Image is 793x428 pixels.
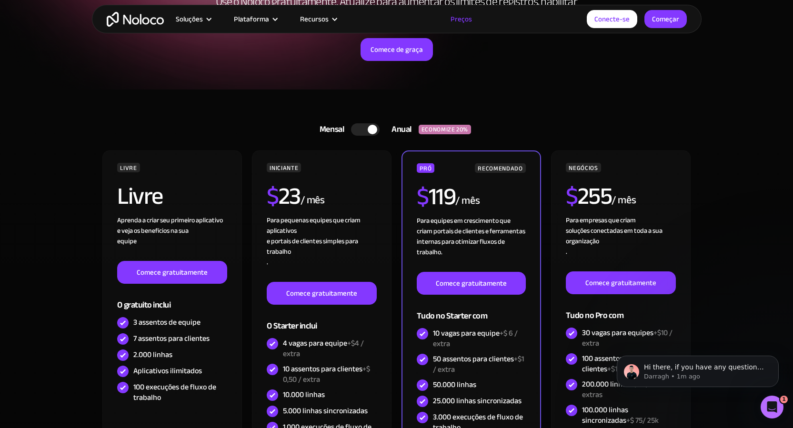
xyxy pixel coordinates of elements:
[433,378,476,392] font: 50.000 linhas
[433,326,518,351] font: +$ 6 / extra
[300,12,329,26] font: Recursos
[433,326,500,340] font: 10 vagas para equipe
[267,256,268,269] font: .
[585,276,656,289] font: Comece gratuitamente
[594,12,630,26] font: Conecte-se
[133,364,202,378] font: Aplicativos ilimitados
[587,10,637,28] a: Conecte-se
[267,235,358,258] font: e portais de clientes simples para trabalho
[602,336,793,402] iframe: Mensagem de notificação do intercomunicador
[267,214,361,237] font: Para pequenas equipes que criam aplicativos
[566,245,567,258] font: .
[270,162,298,174] font: INICIANTE
[283,362,370,387] font: +$ 0,50 / extra
[117,261,227,284] a: Comece gratuitamente
[436,277,507,290] font: Comece gratuitamente
[267,174,279,219] font: $
[582,403,628,428] font: 100.000 linhas sincronizadas
[361,38,433,61] a: Comece de graça
[761,396,783,418] iframe: Chat ao vivo do Intercom
[320,121,344,137] font: Mensal
[652,12,679,26] font: Começar
[117,214,223,237] font: Aprenda a criar seu primeiro aplicativo e veja os benefícios na sua
[582,377,662,402] font: +$ 75/ 25k extras
[137,266,208,279] font: Comece gratuitamente
[371,43,423,56] font: Comece de graça
[267,318,317,334] font: O Starter inclui
[286,287,357,300] font: Comece gratuitamente
[301,190,325,210] font: / mês
[582,326,653,340] font: 30 vagas para equipes
[283,336,347,350] font: 4 vagas para equipe
[120,162,137,174] font: LIVRE
[133,315,201,329] font: 3 assentos de equipe
[566,224,663,248] font: soluções conectadas em toda a sua organização
[433,352,524,377] font: +$1 / extra
[117,174,163,219] font: Livre
[422,124,468,135] font: ECONOMIZE 20%
[433,352,514,366] font: 50 assentos para clientes
[417,308,487,324] font: Tudo no Starter com
[566,214,636,227] font: Para empresas que criam
[283,336,364,361] font: +$4 / extra
[644,10,687,28] a: Começar
[283,362,362,376] font: 10 assentos para clientes
[582,351,639,376] font: 100 assentos para clientes
[782,396,786,402] font: 1
[429,174,456,219] font: 119
[433,394,522,408] font: 25.000 linhas sincronizadas
[566,308,623,323] font: Tudo no Pro com
[133,348,172,362] font: 2.000 linhas
[234,12,269,26] font: Plataforma
[566,271,675,294] a: Comece gratuitamente
[176,12,203,26] font: Soluções
[451,12,472,26] font: Preços
[439,13,484,25] a: Preços
[569,162,598,174] font: NEGÓCIOS
[420,163,432,174] font: PRÓ
[417,214,525,259] font: Para equipes em crescimento que criam portais de clientes e ferramentas internas para otimizar fl...
[107,12,164,27] a: lar
[117,297,171,313] font: O gratuito inclui
[582,326,673,350] font: +$10 / extra
[222,13,288,25] div: Plataforma
[133,331,210,346] font: 7 assentos para clientes
[117,235,137,248] font: equipe
[612,190,636,210] font: / mês
[279,174,301,219] font: 23
[455,190,480,210] font: / mês
[164,13,222,25] div: Soluções
[582,377,630,391] font: 200.000 linhas
[417,174,429,219] font: $
[566,174,578,219] font: $
[391,121,412,137] font: Anual
[283,388,325,402] font: 10.000 linhas
[267,282,376,305] a: Comece gratuitamente
[478,163,522,174] font: RECOMENDADO
[288,13,348,25] div: Recursos
[283,404,368,418] font: 5.000 linhas sincronizadas
[133,380,216,405] font: 100 execuções de fluxo de trabalho
[417,272,525,295] a: Comece gratuitamente
[578,174,612,219] font: 255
